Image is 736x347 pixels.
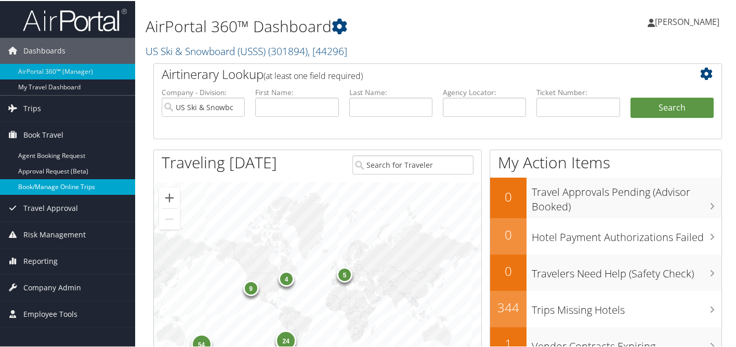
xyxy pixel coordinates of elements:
img: airportal-logo.png [23,7,127,31]
h1: AirPortal 360™ Dashboard [146,15,535,36]
label: First Name: [255,86,338,97]
button: Zoom in [159,186,180,207]
label: Last Name: [349,86,432,97]
span: Dashboards [23,37,65,63]
span: Travel Approval [23,194,78,220]
h3: Trips Missing Hotels [532,297,721,316]
a: 0Travelers Need Help (Safety Check) [490,253,721,290]
span: Reporting [23,247,58,273]
span: ( 301894 ) [268,43,308,57]
a: 0Hotel Payment Authorizations Failed [490,217,721,253]
a: 344Trips Missing Hotels [490,290,721,326]
h2: 0 [490,225,527,243]
a: US Ski & Snowboard (USSS) [146,43,347,57]
label: Agency Locator: [443,86,526,97]
h3: Travelers Need Help (Safety Check) [532,260,721,280]
button: Search [630,97,714,117]
span: (at least one field required) [264,69,363,81]
a: 0Travel Approvals Pending (Advisor Booked) [490,177,721,217]
a: [PERSON_NAME] [648,5,730,36]
span: , [ 44296 ] [308,43,347,57]
div: 5 [337,266,352,282]
button: Zoom out [159,208,180,229]
span: Trips [23,95,41,121]
span: Employee Tools [23,300,77,326]
h3: Travel Approvals Pending (Advisor Booked) [532,179,721,213]
span: Risk Management [23,221,86,247]
label: Ticket Number: [536,86,620,97]
h2: Airtinerary Lookup [162,64,666,82]
h1: My Action Items [490,151,721,172]
h2: 0 [490,187,527,205]
div: 9 [243,279,259,295]
span: Book Travel [23,121,63,147]
span: [PERSON_NAME] [655,15,719,26]
h2: 0 [490,261,527,279]
h2: 344 [490,298,527,315]
span: Company Admin [23,274,81,300]
h1: Traveling [DATE] [162,151,277,172]
div: 4 [279,270,294,286]
h3: Hotel Payment Authorizations Failed [532,224,721,244]
input: Search for Traveler [352,154,473,173]
label: Company - Division: [162,86,245,97]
